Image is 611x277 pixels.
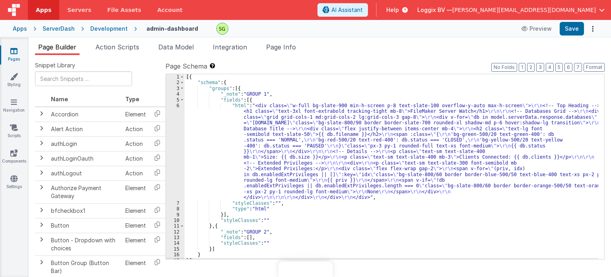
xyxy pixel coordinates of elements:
span: AI Assistant [331,6,363,14]
td: Action [122,122,149,136]
td: Action [122,136,149,151]
td: Element [122,233,149,255]
span: Page Info [266,43,296,51]
td: Element [122,203,149,218]
div: 12 [166,229,185,235]
button: 7 [574,63,582,72]
td: Authorize Payment Gateway [48,181,122,203]
td: Accordion [48,107,122,122]
span: Servers [67,6,91,14]
td: Alert Action [48,122,122,136]
button: Options [587,23,598,34]
span: Action Scripts [95,43,139,51]
span: Snippet Library [35,61,75,69]
button: Save [560,22,584,35]
button: 4 [546,63,554,72]
div: 7 [166,200,185,206]
div: 16 [166,252,185,257]
td: Action [122,151,149,166]
div: 10 [166,218,185,223]
td: Action [122,166,149,181]
td: Button - Dropdown with choices [48,233,122,255]
td: bfcheckbox1 [48,203,122,218]
div: ServerDash [43,25,75,33]
button: 5 [555,63,563,72]
button: Format [584,63,605,72]
button: 1 [519,63,525,72]
div: 6 [166,103,185,200]
span: Type [125,96,139,102]
button: No Folds [491,63,517,72]
span: Name [51,96,68,102]
div: 2 [166,80,185,85]
td: authLogout [48,166,122,181]
input: Search Snippets ... [35,71,132,86]
span: File Assets [107,6,142,14]
div: 13 [166,235,185,240]
button: 2 [527,63,535,72]
img: 497ae24fd84173162a2d7363e3b2f127 [217,23,228,34]
td: Element [122,218,149,233]
span: Page Builder [38,43,76,51]
button: Loggix BV — [PERSON_NAME][EMAIL_ADDRESS][DOMAIN_NAME] [417,6,605,14]
span: Integration [213,43,247,51]
h4: admin-dashboard [146,26,198,31]
button: Preview [517,22,557,35]
span: Help [386,6,399,14]
td: Button [48,218,122,233]
span: Loggix BV — [417,6,452,14]
div: 4 [166,91,185,97]
div: 9 [166,212,185,218]
div: 14 [166,240,185,246]
div: 8 [166,206,185,212]
button: 6 [564,63,572,72]
span: Page Schema [165,61,207,71]
span: Data Model [158,43,194,51]
div: 11 [166,223,185,229]
div: 5 [166,97,185,103]
div: 1 [166,74,185,80]
div: 15 [166,246,185,252]
div: Apps [13,25,27,33]
td: Element [122,181,149,203]
div: Development [90,25,128,33]
div: 3 [166,86,185,91]
span: [PERSON_NAME][EMAIL_ADDRESS][DOMAIN_NAME] [452,6,596,14]
span: Apps [36,6,51,14]
button: AI Assistant [317,3,368,17]
td: Element [122,107,149,122]
td: authLogin [48,136,122,151]
button: 3 [536,63,544,72]
div: 17 [166,258,185,263]
td: authLoginOauth [48,151,122,166]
